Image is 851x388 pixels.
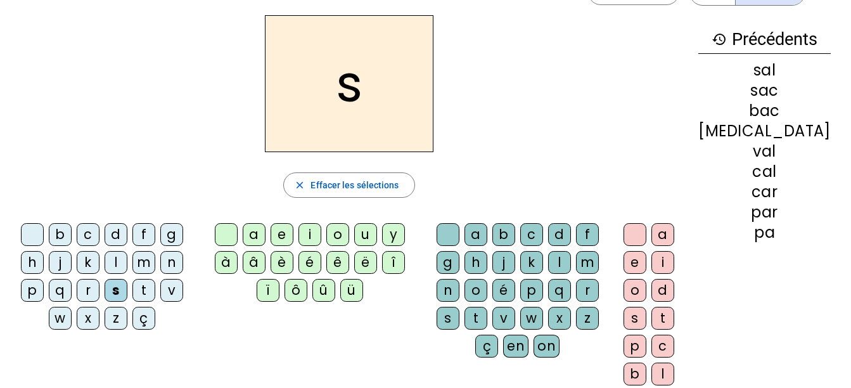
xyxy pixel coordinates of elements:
div: à [215,251,238,274]
button: Effacer les sélections [283,172,414,198]
div: ç [475,335,498,358]
div: sal [698,63,831,78]
span: Effacer les sélections [310,178,399,193]
div: q [49,279,72,302]
div: l [105,251,127,274]
div: d [105,223,127,246]
div: q [548,279,571,302]
div: c [520,223,543,246]
div: î [382,251,405,274]
div: r [576,279,599,302]
mat-icon: close [294,179,305,191]
div: t [651,307,674,330]
div: n [160,251,183,274]
div: g [437,251,459,274]
div: é [298,251,321,274]
div: w [49,307,72,330]
div: u [354,223,377,246]
div: é [492,279,515,302]
div: v [492,307,515,330]
div: c [77,223,99,246]
div: b [492,223,515,246]
div: l [548,251,571,274]
div: k [520,251,543,274]
div: [MEDICAL_DATA] [698,124,831,139]
div: en [503,335,528,358]
div: w [520,307,543,330]
div: b [624,363,646,385]
div: p [624,335,646,358]
div: s [624,307,646,330]
mat-icon: history [712,32,727,47]
div: f [132,223,155,246]
div: pa [698,225,831,240]
div: ï [257,279,279,302]
div: ê [326,251,349,274]
div: x [77,307,99,330]
div: z [105,307,127,330]
div: par [698,205,831,220]
div: x [548,307,571,330]
div: h [464,251,487,274]
div: cal [698,164,831,179]
div: b [49,223,72,246]
div: t [132,279,155,302]
div: ç [132,307,155,330]
div: t [464,307,487,330]
div: l [651,363,674,385]
div: o [624,279,646,302]
div: e [624,251,646,274]
div: h [21,251,44,274]
div: è [271,251,293,274]
div: bac [698,103,831,119]
div: j [492,251,515,274]
div: s [437,307,459,330]
div: p [520,279,543,302]
div: ë [354,251,377,274]
div: û [312,279,335,302]
div: c [651,335,674,358]
div: sac [698,83,831,98]
div: a [243,223,266,246]
div: m [132,251,155,274]
div: i [298,223,321,246]
div: s [105,279,127,302]
div: j [49,251,72,274]
div: v [160,279,183,302]
div: o [464,279,487,302]
div: k [77,251,99,274]
div: z [576,307,599,330]
h3: Précédents [698,25,831,54]
div: y [382,223,405,246]
h2: s [265,15,433,152]
div: o [326,223,349,246]
div: a [464,223,487,246]
div: d [651,279,674,302]
div: d [548,223,571,246]
div: â [243,251,266,274]
div: r [77,279,99,302]
div: g [160,223,183,246]
div: i [651,251,674,274]
div: p [21,279,44,302]
div: car [698,184,831,200]
div: a [651,223,674,246]
div: val [698,144,831,159]
div: e [271,223,293,246]
div: on [534,335,560,358]
div: n [437,279,459,302]
div: ü [340,279,363,302]
div: f [576,223,599,246]
div: ô [285,279,307,302]
div: m [576,251,599,274]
